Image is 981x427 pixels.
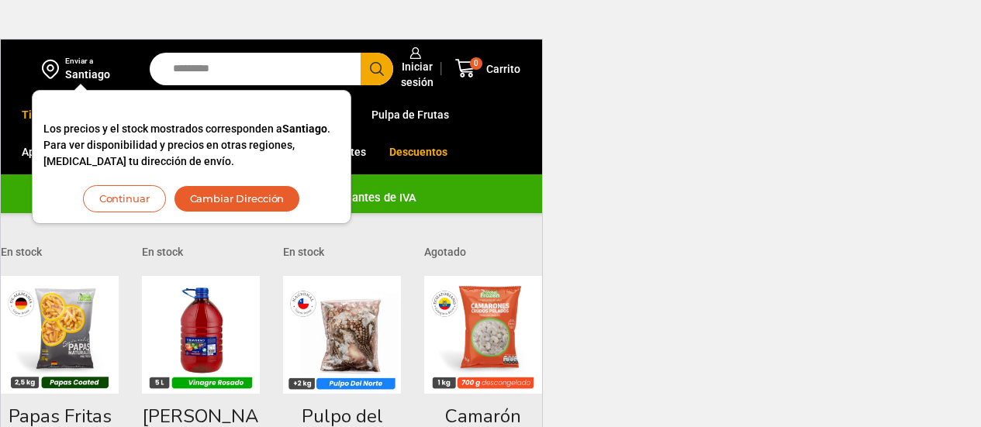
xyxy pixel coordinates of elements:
[65,56,110,67] div: Enviar a
[283,244,401,260] p: En stock
[382,137,455,167] a: Descuentos
[43,121,340,170] p: Los precios y el stock mostrados corresponden a . Para ver disponibilidad y precios en otras regi...
[14,100,64,129] a: Tienda
[397,59,434,90] span: Iniciar sesión
[361,53,393,85] button: Search button
[393,40,434,98] a: Iniciar sesión
[364,100,457,129] a: Pulpa de Frutas
[142,244,260,260] p: En stock
[482,61,520,77] span: Carrito
[14,137,83,167] a: Appetizers
[65,67,110,82] div: Santiago
[424,244,542,260] p: Agotado
[470,57,482,70] span: 0
[449,50,527,87] a: 0 Carrito
[282,122,327,135] strong: Santiago
[42,56,65,82] img: address-field-icon.svg
[83,185,166,212] button: Continuar
[174,185,301,212] button: Cambiar Dirección
[1,244,119,260] p: En stock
